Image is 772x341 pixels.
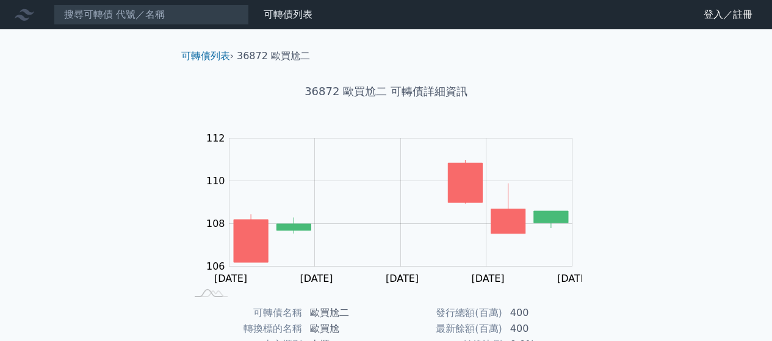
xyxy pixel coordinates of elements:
g: Series [234,160,568,262]
a: 可轉債列表 [181,50,230,62]
input: 搜尋可轉債 代號／名稱 [54,4,249,25]
td: 歐買尬 [303,321,386,337]
td: 400 [503,321,586,337]
li: › [181,49,234,63]
tspan: [DATE] [557,273,590,284]
td: 可轉債名稱 [186,305,303,321]
td: 發行總額(百萬) [386,305,503,321]
tspan: [DATE] [214,273,247,284]
li: 36872 歐買尬二 [237,49,310,63]
tspan: 110 [206,175,225,187]
tspan: [DATE] [386,273,419,284]
a: 登入／註冊 [694,5,762,24]
td: 轉換標的名稱 [186,321,303,337]
tspan: 106 [206,260,225,272]
h1: 36872 歐買尬二 可轉債詳細資訊 [171,83,601,100]
tspan: 108 [206,218,225,229]
g: Chart [200,132,590,284]
td: 最新餘額(百萬) [386,321,503,337]
tspan: [DATE] [300,273,333,284]
tspan: [DATE] [471,273,504,284]
td: 400 [503,305,586,321]
td: 歐買尬二 [303,305,386,321]
a: 可轉債列表 [264,9,312,20]
tspan: 112 [206,132,225,144]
